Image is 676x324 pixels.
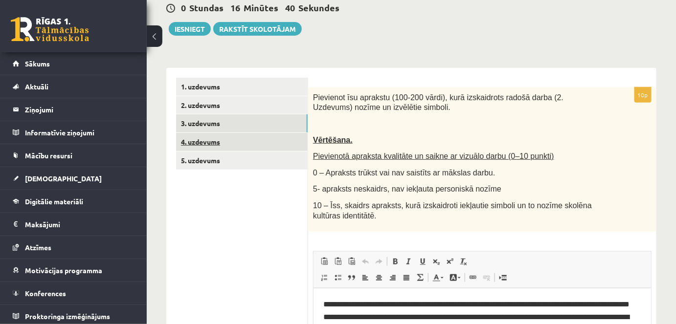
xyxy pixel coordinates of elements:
span: 10 – Īss, skaidrs apraksts, kurā izskaidroti iekļautie simboli un to nozīme skolēna kultūras iden... [313,201,592,220]
a: Pasvītrojums (vadīšanas taustiņš+U) [416,255,429,268]
a: Mācību resursi [13,144,135,167]
a: Teksta krāsa [429,271,447,284]
span: 16 [230,2,240,13]
a: Aktuāli [13,75,135,98]
span: [DEMOGRAPHIC_DATA] [25,174,102,183]
a: Ziņojumi [13,98,135,121]
span: Vērtēšana. [313,136,353,144]
a: Maksājumi [13,213,135,236]
a: Ievietot/noņemt numurētu sarakstu [317,271,331,284]
a: 4. uzdevums [176,133,308,151]
span: Stundas [189,2,224,13]
a: Atzīmes [13,236,135,259]
legend: Ziņojumi [25,98,135,121]
a: Motivācijas programma [13,259,135,281]
a: Treknraksts (vadīšanas taustiņš+B) [388,255,402,268]
a: Izlīdzināt pa kreisi [359,271,372,284]
a: Digitālie materiāli [13,190,135,213]
a: Informatīvie ziņojumi [13,121,135,144]
a: Apakšraksts [429,255,443,268]
span: Motivācijas programma [25,266,102,275]
a: [DEMOGRAPHIC_DATA] [13,167,135,190]
a: 5. uzdevums [176,151,308,170]
legend: Informatīvie ziņojumi [25,121,135,144]
span: 0 – Apraksts trūkst vai nav saistīts ar mākslas darbu. [313,169,496,177]
a: Izlīdzināt pa labi [386,271,400,284]
a: Augšraksts [443,255,457,268]
span: Pievienotā apraksta kvalitāte un saikne ar vizuālo darbu (0–10 punkti) [313,152,554,160]
span: Atzīmes [25,243,51,252]
a: Noņemt stilus [457,255,471,268]
span: Konferences [25,289,66,298]
a: Slīpraksts (vadīšanas taustiņš+I) [402,255,416,268]
a: Fona krāsa [447,271,464,284]
a: Math [413,271,427,284]
a: Atkārtot (vadīšanas taustiņš+Y) [372,255,386,268]
span: Aktuāli [25,82,48,91]
a: Ievietot kā vienkāršu tekstu (vadīšanas taustiņš+pārslēgšanas taustiņš+V) [331,255,345,268]
a: Izlīdzināt malas [400,271,413,284]
a: 2. uzdevums [176,96,308,114]
span: Sākums [25,59,50,68]
span: 0 [181,2,186,13]
span: Digitālie materiāli [25,197,83,206]
span: Pievienot īsu aprakstu (100-200 vārdi), kurā izskaidrots radošā darba (2. Uzdevums) nozīme un izv... [313,93,563,112]
a: 1. uzdevums [176,78,308,96]
a: Ielīmēt (vadīšanas taustiņš+V) [317,255,331,268]
a: Centrēti [372,271,386,284]
a: 3. uzdevums [176,114,308,132]
a: Rakstīt skolotājam [213,22,302,36]
a: Atsaistīt [480,271,494,284]
span: Sekundes [298,2,339,13]
p: 10p [634,87,652,103]
span: 5- apraksts neskaidrs, nav iekļauta personiskā nozīme [313,185,501,193]
a: Atcelt (vadīšanas taustiņš+Z) [359,255,372,268]
a: Sākums [13,52,135,75]
a: Ievietot no Worda [345,255,359,268]
a: Saite (vadīšanas taustiņš+K) [466,271,480,284]
a: Rīgas 1. Tālmācības vidusskola [11,17,89,42]
span: 40 [285,2,295,13]
a: Bloka citāts [345,271,359,284]
a: Ievietot lapas pārtraukumu drukai [496,271,510,284]
span: Minūtes [244,2,278,13]
legend: Maksājumi [25,213,135,236]
body: Bagātinātā teksta redaktors, wiswyg-editor-user-answer-47433782187140 [10,10,328,97]
a: Konferences [13,282,135,304]
button: Iesniegt [169,22,211,36]
span: Proktoringa izmēģinājums [25,312,110,321]
a: Ievietot/noņemt sarakstu ar aizzīmēm [331,271,345,284]
span: Mācību resursi [25,151,72,160]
